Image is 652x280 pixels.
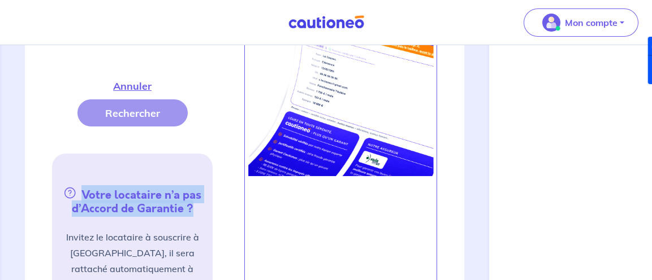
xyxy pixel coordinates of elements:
[85,72,179,99] button: Annuler
[565,16,618,29] p: Mon compte
[524,8,638,37] button: illu_account_valid_menu.svgMon compte
[57,185,208,216] h5: Votre locataire n’a pas d’Accord de Garantie ?
[284,15,369,29] img: Cautioneo
[542,14,560,32] img: illu_account_valid_menu.svg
